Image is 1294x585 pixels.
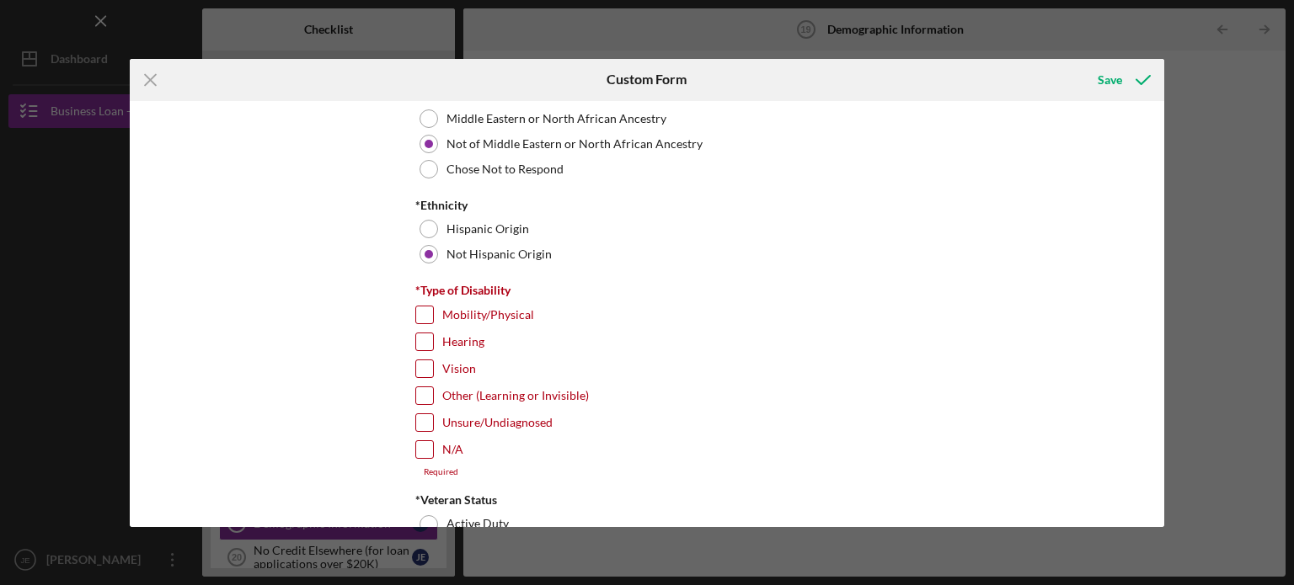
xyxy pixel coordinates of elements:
[415,199,879,212] div: *Ethnicity
[442,333,484,350] label: Hearing
[442,306,534,323] label: Mobility/Physical
[446,137,703,151] label: Not of Middle Eastern or North African Ancestry
[607,72,687,87] h6: Custom Form
[415,467,879,477] div: Required
[415,284,879,297] div: *Type of Disability
[446,247,552,261] label: Not Hispanic Origin
[1081,63,1164,97] button: Save
[442,360,476,377] label: Vision
[442,387,589,404] label: Other (Learning or Invisible)
[1098,63,1122,97] div: Save
[442,414,553,431] label: Unsure/Undiagnosed
[446,162,564,176] label: Chose Not to Respond
[446,517,509,530] label: Active Duty
[446,112,666,125] label: Middle Eastern or North African Ancestry
[415,493,879,507] div: *Veteran Status
[442,441,463,458] label: N/A
[446,222,529,236] label: Hispanic Origin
